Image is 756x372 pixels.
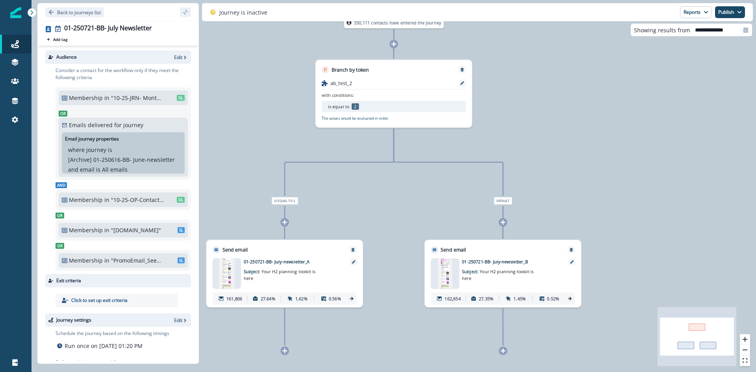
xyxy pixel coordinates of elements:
button: Remove [566,248,576,252]
div: Send emailRemoveemail asset unavailable01-250721-BB- July-newsletter_ASubject: Your H2 planning t... [206,240,363,307]
p: Audience [56,54,77,61]
p: "10-25-OP-Contactable" [111,196,164,204]
p: Membership [69,94,103,102]
p: 27.35% [479,295,493,302]
p: Membership [69,226,103,234]
p: Journey settings [56,316,91,324]
div: 330,111 contacts have entered the journey [335,17,453,28]
div: Send emailRemoveemail asset unavailable01-250721-BB- July-newsletter_BSubject: Your H2 planning t... [424,240,582,307]
p: ab_test_2 [330,80,352,87]
p: All emails [102,165,128,174]
p: 1.45% [513,295,526,302]
p: The values would be evaluated in order. [322,116,389,121]
span: Or [56,213,64,218]
span: Or [56,243,64,249]
button: Remove [348,248,358,252]
p: 01-250721-BB- July-newsletter_B [462,258,560,265]
p: "10-25-JRN- Monthly Newsletter" [111,94,164,102]
button: Remove [457,68,467,72]
p: is [108,146,112,154]
p: 161,806 [226,295,242,302]
p: Send email [222,246,248,254]
p: in [104,196,109,204]
img: email asset unavailable [438,258,452,289]
p: Journey is inactive [219,8,267,17]
img: Inflection [10,7,21,18]
p: Showing results from [634,26,690,34]
p: Email journey properties [65,135,119,143]
p: in [104,94,109,102]
p: Schedule the journey based on the following timings [56,330,169,337]
span: SL [178,227,185,233]
button: Go back [45,7,104,17]
p: Emails delivered for journey [69,121,143,129]
g: Edge from 2a508b59-6c09-4381-9e8e-3910f99509cd to node-edge-labeleee33962-1e73-4c06-9ff8-78303a68... [394,129,503,196]
div: 01-250721-BB- July Newsletter [64,24,152,33]
span: SL [178,257,185,263]
p: 0.56% [329,295,341,302]
p: 0.52% [547,295,559,302]
p: Edit [174,317,182,324]
p: in [104,226,109,234]
p: Membership [69,256,103,265]
p: 162,654 [445,295,460,302]
img: email asset unavailable [219,258,234,289]
g: Edge from 2a508b59-6c09-4381-9e8e-3910f99509cd to node-edge-label019945db-5daa-4aaa-b471-01a551db... [285,129,394,196]
span: Or [59,111,67,117]
p: [Archive] 01-250616-BB- June-newsletter [68,155,175,164]
p: Send email [441,246,466,254]
button: fit view [740,355,750,366]
p: with conditions: [322,92,354,98]
span: Default [494,197,512,204]
p: Exit criteria [56,277,81,284]
div: is equal to 2 [226,197,343,204]
p: where journey [68,146,106,154]
span: Your H2 planning toolkit is here [462,269,534,281]
p: 1.62% [295,295,308,302]
p: "[DOMAIN_NAME]" [111,226,164,234]
button: Reports [680,6,712,18]
p: Membership [69,196,103,204]
p: Back to journeys list [57,9,101,16]
p: 27.64% [261,295,275,302]
button: Edit [174,317,188,324]
span: And [56,182,67,188]
button: zoom in [740,334,750,345]
p: Add tag [53,37,67,42]
p: Define multiple entry qualification [56,359,135,366]
p: is equal to [328,103,349,109]
button: zoom out [740,345,750,355]
p: Run once on [DATE] 01:20 PM [65,342,143,350]
p: Click to set up exit criteria [71,297,128,304]
p: Edit [174,54,182,61]
div: Branch by tokenRemoveab_test_2with conditions:is equal to 2The values would be evaluated in order. [315,60,472,128]
p: Subject: [462,265,538,281]
span: DL [177,95,185,101]
span: Your H2 planning toolkit is here [244,269,315,281]
p: Subject: [244,265,320,281]
p: "PromoEmail_SeedList_0225" [111,256,164,265]
button: Edit [174,54,188,61]
p: 330,111 contacts have entered the journey [354,19,441,26]
p: is [96,165,100,174]
button: Add tag [45,36,69,43]
p: 01-250721-BB- July-newsletter_A [244,258,341,265]
p: 2 [352,103,359,109]
p: and email [68,165,94,174]
div: Default [445,197,562,204]
p: Consider a contact for the workflow only if they meet the following criteria [56,67,191,81]
p: in [104,256,109,265]
p: Branch by token [332,66,369,74]
span: DL [177,197,185,203]
span: is equal to 2 [271,197,298,204]
button: Publish [715,6,745,18]
button: sidebar collapse toggle [180,7,191,17]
